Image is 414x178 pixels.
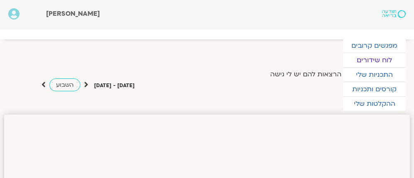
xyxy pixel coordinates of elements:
[343,82,406,96] a: קורסים ותכניות
[343,68,406,82] a: התכניות שלי
[56,81,74,89] span: השבוע
[343,97,406,111] a: ההקלטות שלי
[49,78,80,91] a: השבוע
[270,71,366,78] label: הצג רק הרצאות להם יש לי גישה
[343,53,406,67] a: לוח שידורים
[343,39,406,53] a: מפגשים קרובים
[46,9,100,18] span: [PERSON_NAME]
[94,81,135,90] p: [DATE] - [DATE]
